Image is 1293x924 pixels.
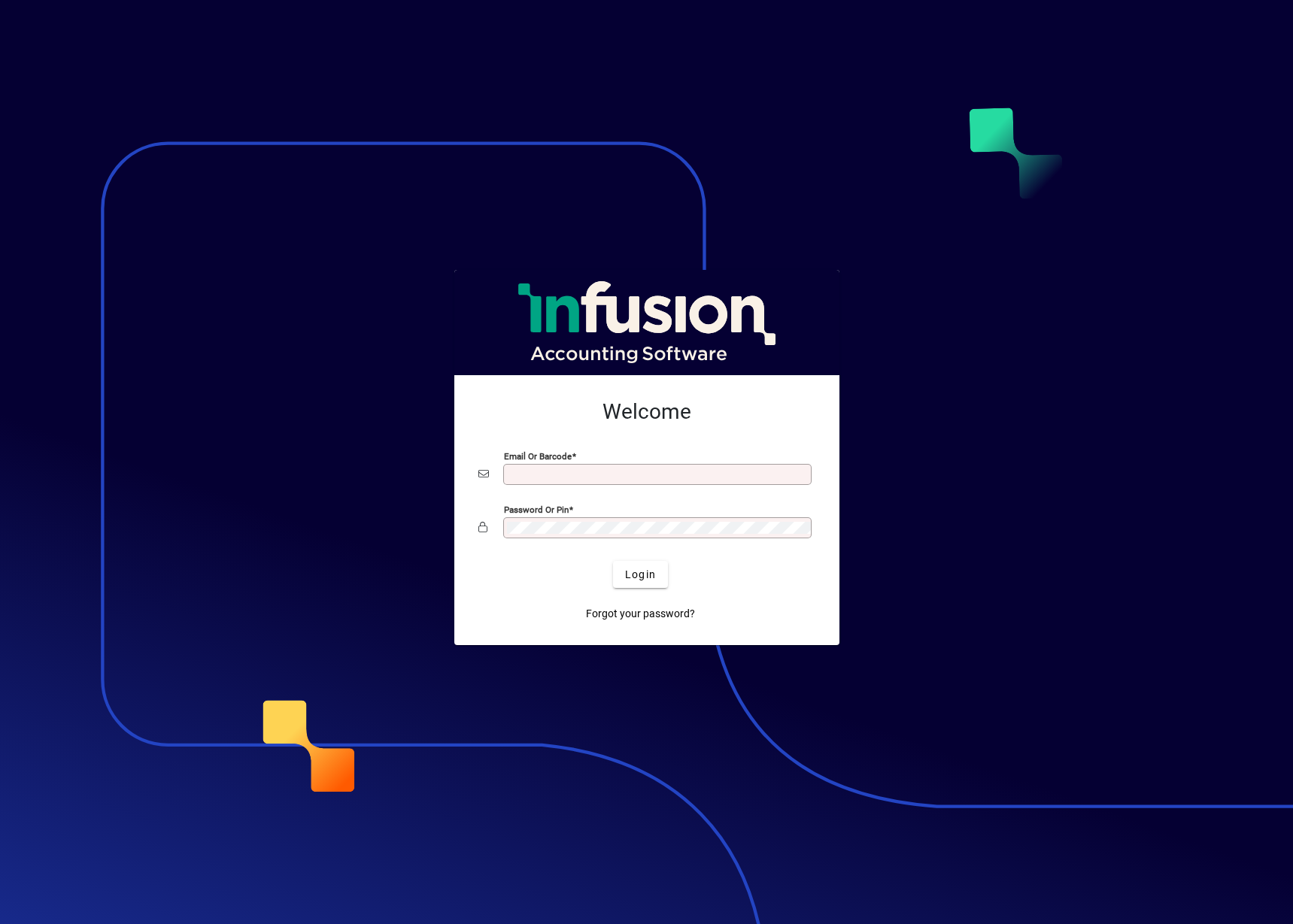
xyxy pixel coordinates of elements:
[478,399,815,425] h2: Welcome
[504,504,569,515] mat-label: Password or Pin
[580,600,701,627] a: Forgot your password?
[613,561,668,588] button: Login
[625,567,656,583] span: Login
[504,451,572,462] mat-label: Email or Barcode
[586,606,695,622] span: Forgot your password?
